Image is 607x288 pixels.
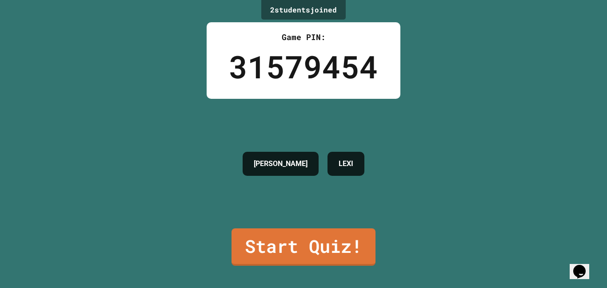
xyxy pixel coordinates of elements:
a: Start Quiz! [232,228,375,266]
h4: LEXI [339,158,353,169]
h4: [PERSON_NAME] [254,158,307,169]
div: Game PIN: [229,31,378,43]
iframe: chat widget [570,252,598,279]
div: 31579454 [229,43,378,90]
